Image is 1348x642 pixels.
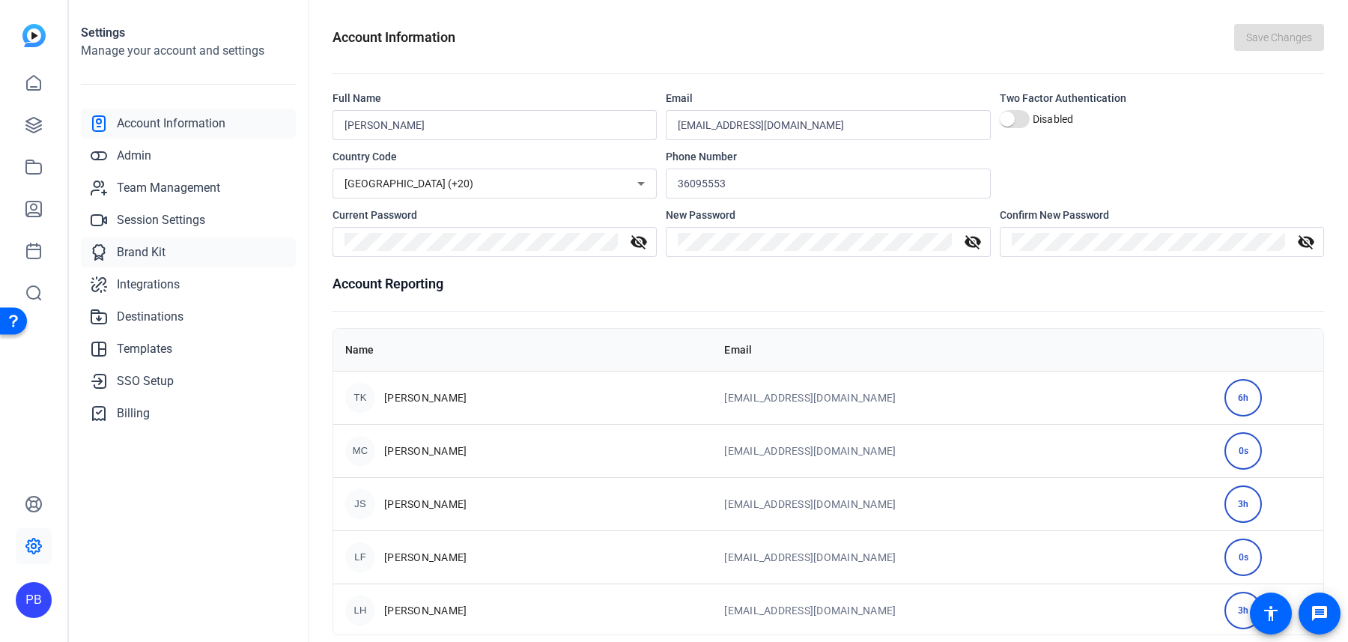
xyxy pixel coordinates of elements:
span: Billing [117,405,150,423]
td: [EMAIL_ADDRESS][DOMAIN_NAME] [712,530,1212,584]
span: Session Settings [117,211,205,229]
span: Templates [117,340,172,358]
input: Enter your phone number... [678,175,978,193]
a: Destinations [81,302,296,332]
span: [PERSON_NAME] [384,550,467,565]
div: Confirm New Password [1000,208,1324,222]
h1: Account Reporting [333,273,1324,294]
td: [EMAIL_ADDRESS][DOMAIN_NAME] [712,371,1212,424]
td: [EMAIL_ADDRESS][DOMAIN_NAME] [712,477,1212,530]
div: MC [345,436,375,466]
div: 0s [1224,539,1262,576]
span: Account Information [117,115,225,133]
div: PB [16,582,52,618]
span: [PERSON_NAME] [384,603,467,618]
a: Account Information [81,109,296,139]
span: Team Management [117,179,220,197]
mat-icon: accessibility [1262,605,1280,623]
span: Integrations [117,276,180,294]
mat-icon: visibility_off [621,233,657,251]
div: Full Name [333,91,657,106]
div: TK [345,383,375,413]
div: 3h [1224,592,1262,629]
span: Brand Kit [117,243,166,261]
span: Admin [117,147,151,165]
label: Disabled [1030,112,1074,127]
th: Name [333,329,712,371]
span: [GEOGRAPHIC_DATA] (+20) [344,178,473,190]
input: Enter your name... [344,116,645,134]
a: Session Settings [81,205,296,235]
div: Two Factor Authentication [1000,91,1324,106]
td: [EMAIL_ADDRESS][DOMAIN_NAME] [712,584,1212,637]
a: Billing [81,399,296,428]
div: Current Password [333,208,657,222]
div: Phone Number [666,149,990,164]
mat-icon: message [1311,605,1329,623]
div: LF [345,542,375,572]
th: Email [712,329,1212,371]
span: [PERSON_NAME] [384,497,467,512]
div: JS [345,489,375,519]
h1: Settings [81,24,296,42]
span: [PERSON_NAME] [384,390,467,405]
td: [EMAIL_ADDRESS][DOMAIN_NAME] [712,424,1212,477]
div: Email [666,91,990,106]
mat-icon: visibility_off [955,233,991,251]
a: Brand Kit [81,237,296,267]
mat-icon: visibility_off [1288,233,1324,251]
a: Admin [81,141,296,171]
a: Integrations [81,270,296,300]
input: Enter your email... [678,116,978,134]
a: SSO Setup [81,366,296,396]
span: Destinations [117,308,183,326]
img: blue-gradient.svg [22,24,46,47]
div: Country Code [333,149,657,164]
div: 3h [1224,485,1262,523]
h1: Account Information [333,27,455,48]
div: LH [345,596,375,626]
div: 6h [1224,379,1262,417]
a: Templates [81,334,296,364]
h2: Manage your account and settings [81,42,296,60]
span: [PERSON_NAME] [384,443,467,458]
div: 0s [1224,432,1262,470]
div: New Password [666,208,990,222]
a: Team Management [81,173,296,203]
span: SSO Setup [117,372,174,390]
